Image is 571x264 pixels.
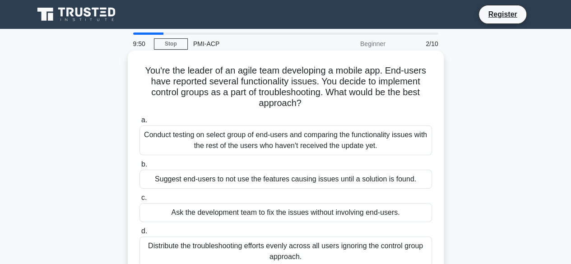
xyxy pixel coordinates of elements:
a: Register [483,9,522,20]
div: 2/10 [391,35,444,53]
span: a. [141,116,147,124]
a: Stop [154,38,188,50]
div: Ask the development team to fix the issues without involving end-users. [139,203,432,222]
h5: You're the leader of an agile team developing a mobile app. End-users have reported several funct... [139,65,433,109]
div: Suggest end-users to not use the features causing issues until a solution is found. [139,170,432,189]
div: Conduct testing on select group of end-users and comparing the functionality issues with the rest... [139,125,432,155]
div: PMI-ACP [188,35,312,53]
div: 9:50 [128,35,154,53]
div: Beginner [312,35,391,53]
span: c. [141,194,147,201]
span: b. [141,160,147,168]
span: d. [141,227,147,235]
